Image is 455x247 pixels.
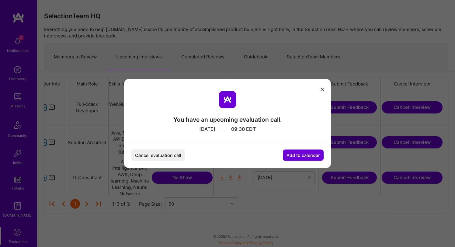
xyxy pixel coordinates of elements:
img: aTeam logo [219,91,236,108]
div: [DATE] 09:30 EDT [173,123,282,132]
button: Add to calendar [283,150,324,161]
button: Cancel evaluation call [131,150,185,161]
i: icon Close [321,87,324,91]
div: You have an upcoming evaluation call. [173,116,282,123]
div: modal [124,79,331,168]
